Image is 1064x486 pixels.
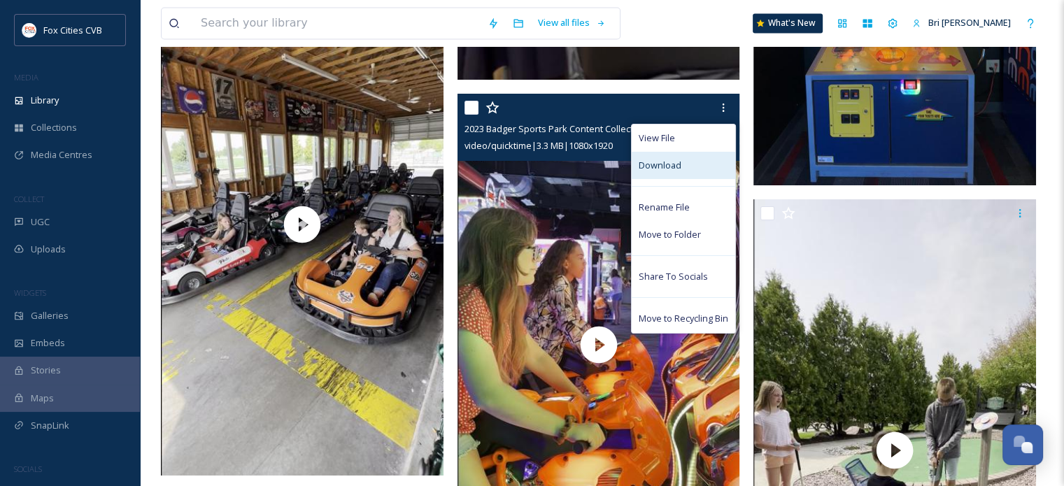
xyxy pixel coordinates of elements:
a: View all files [531,9,613,36]
span: SnapLink [31,419,69,432]
span: Move to Folder [639,228,701,241]
input: Search your library [194,8,481,38]
span: WIDGETS [14,287,46,298]
span: Bri [PERSON_NAME] [928,16,1011,29]
span: 2023 Badger Sports Park Content Collection (107).MOV [464,122,690,135]
span: MEDIA [14,72,38,83]
span: Share To Socials [639,270,708,283]
span: Maps [31,392,54,405]
span: Rename File [639,201,690,214]
span: Download [639,159,681,172]
a: What's New [753,13,823,33]
span: Stories [31,364,61,377]
span: Library [31,94,59,107]
span: Embeds [31,336,65,350]
button: Open Chat [1002,424,1043,465]
span: SOCIALS [14,464,42,474]
span: Media Centres [31,148,92,162]
img: images.png [22,23,36,37]
span: Galleries [31,309,69,322]
a: Bri [PERSON_NAME] [905,9,1018,36]
span: Collections [31,121,77,134]
span: Fox Cities CVB [43,24,102,36]
span: Move to Recycling Bin [639,312,728,325]
span: COLLECT [14,194,44,204]
span: View File [639,131,675,145]
span: video/quicktime | 3.3 MB | 1080 x 1920 [464,139,613,152]
span: UGC [31,215,50,229]
span: Uploads [31,243,66,256]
